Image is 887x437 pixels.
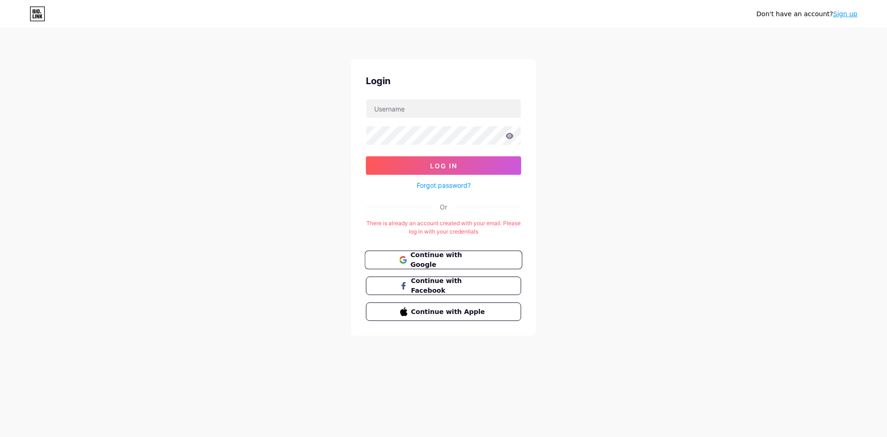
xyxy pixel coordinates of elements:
span: Continue with Google [410,250,487,270]
a: Continue with Google [366,251,521,269]
a: Forgot password? [417,180,471,190]
div: Login [366,74,521,88]
input: Username [366,99,521,118]
div: There is already an account created with your email. Please log in with your credentials [366,219,521,236]
span: Log In [430,162,457,170]
button: Continue with Apple [366,302,521,321]
span: Continue with Apple [411,307,487,317]
button: Continue with Google [365,251,522,270]
div: Don't have an account? [756,9,857,19]
div: Or [440,202,447,212]
span: Continue with Facebook [411,276,487,295]
a: Sign up [833,10,857,18]
button: Log In [366,156,521,175]
button: Continue with Facebook [366,277,521,295]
